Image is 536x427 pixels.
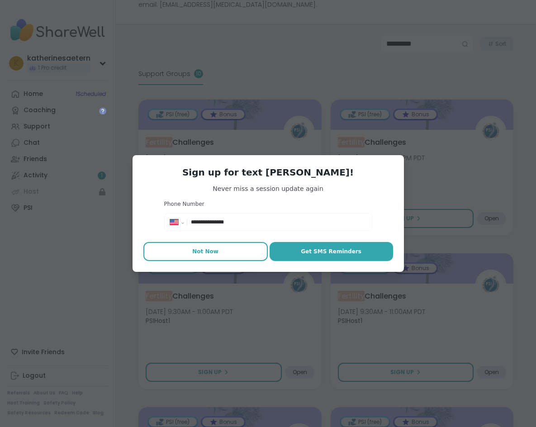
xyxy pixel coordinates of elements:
button: Not Now [143,242,268,261]
span: Not Now [192,247,218,256]
iframe: Spotlight [99,107,106,114]
span: Get SMS Reminders [301,247,361,256]
img: United States [170,219,178,225]
h3: Sign up for text [PERSON_NAME]! [143,166,393,179]
span: Never miss a session update again [143,184,393,193]
button: Get SMS Reminders [270,242,393,261]
h3: Phone Number [164,200,372,208]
